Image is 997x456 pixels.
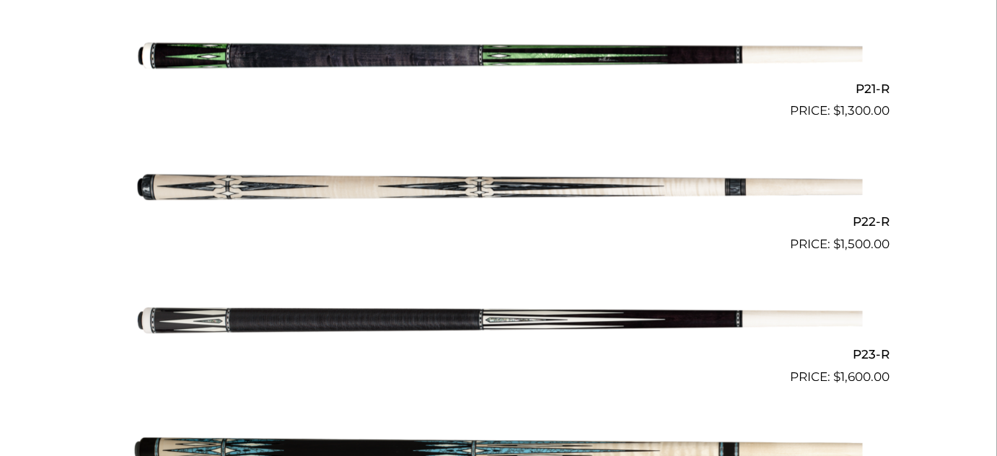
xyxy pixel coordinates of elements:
span: $ [833,369,840,384]
h2: P23-R [107,341,890,368]
bdi: 1,500.00 [833,237,890,251]
a: P22-R $1,500.00 [107,126,890,253]
bdi: 1,600.00 [833,369,890,384]
a: P23-R $1,600.00 [107,260,890,387]
bdi: 1,300.00 [833,103,890,118]
h2: P21-R [107,75,890,102]
img: P22-R [134,126,863,247]
span: $ [833,103,840,118]
h2: P22-R [107,208,890,234]
img: P23-R [134,260,863,381]
span: $ [833,237,840,251]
